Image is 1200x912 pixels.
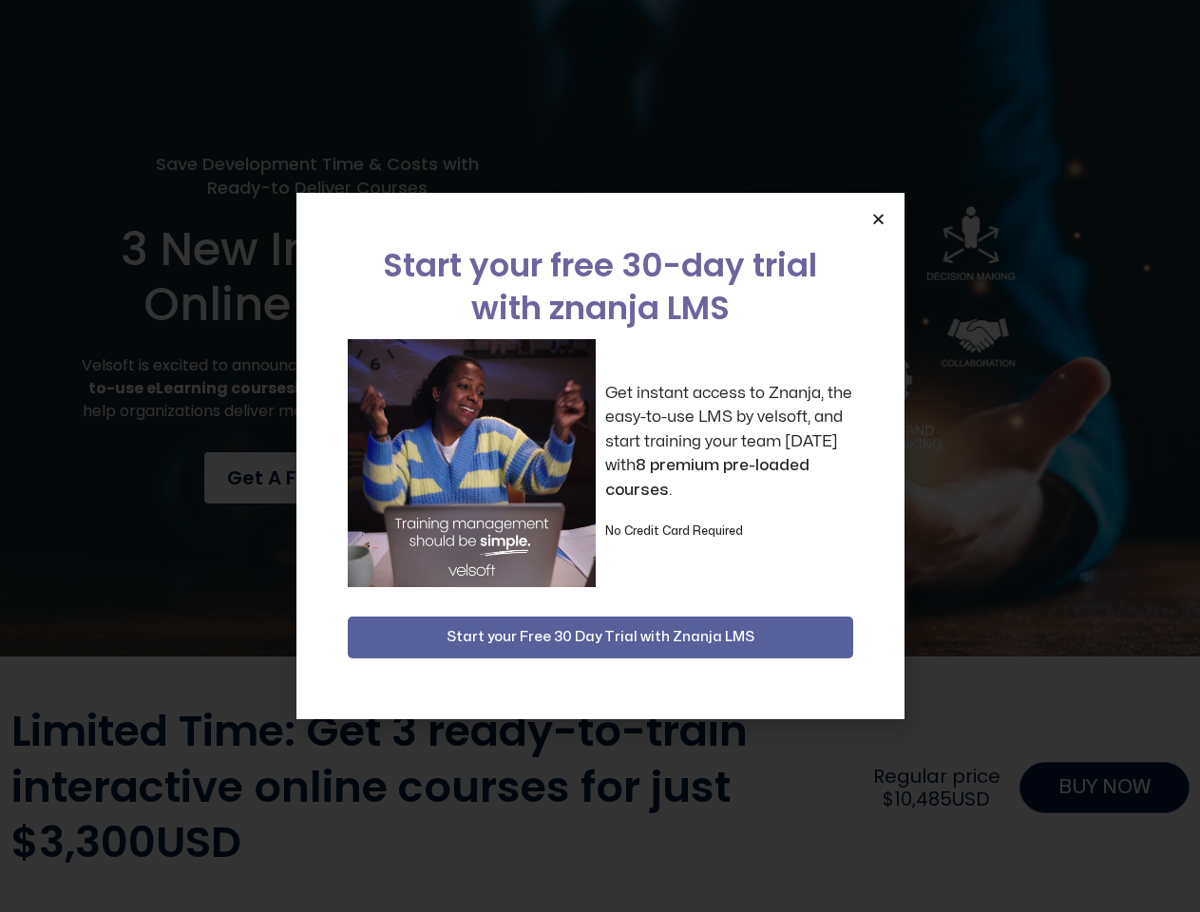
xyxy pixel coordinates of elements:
strong: 8 premium pre-loaded courses [605,457,810,498]
strong: No Credit Card Required [605,525,743,537]
span: Start your Free 30 Day Trial with Znanja LMS [447,626,754,649]
p: Get instant access to Znanja, the easy-to-use LMS by velsoft, and start training your team [DATE]... [605,381,853,503]
img: a woman sitting at her laptop dancing [348,339,596,587]
a: Close [871,212,886,226]
h2: Start your free 30-day trial with znanja LMS [348,244,853,330]
button: Start your Free 30 Day Trial with Znanja LMS [348,617,853,658]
